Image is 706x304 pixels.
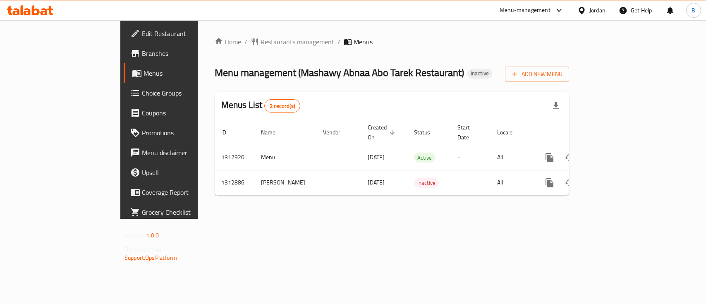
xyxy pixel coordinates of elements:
span: Edit Restaurant [142,29,232,38]
span: 1.0.0 [146,230,159,241]
button: Change Status [560,148,579,168]
span: Restaurants management [261,37,334,47]
div: Export file [546,96,566,116]
td: All [491,145,533,170]
td: All [491,170,533,195]
span: Locale [497,127,523,137]
span: 2 record(s) [265,102,300,110]
span: Promotions [142,128,232,138]
li: / [337,37,340,47]
span: Inactive [467,70,492,77]
span: Start Date [457,122,481,142]
button: Change Status [560,173,579,193]
div: Total records count [264,99,300,113]
span: ID [221,127,237,137]
span: Menus [144,68,232,78]
a: Branches [124,43,238,63]
td: - [451,170,491,195]
span: Branches [142,48,232,58]
h2: Menus List [221,99,300,113]
a: Support.OpsPlatform [124,252,177,263]
span: Name [261,127,286,137]
span: Menu management ( Mashawy Abnaa Abo Tarek Restaurant ) [215,63,464,82]
span: Coverage Report [142,187,232,197]
span: Upsell [142,168,232,177]
span: Coupons [142,108,232,118]
a: Promotions [124,123,238,143]
a: Choice Groups [124,83,238,103]
span: Vendor [323,127,351,137]
button: Add New Menu [505,67,569,82]
a: Menus [124,63,238,83]
a: Menu disclaimer [124,143,238,163]
span: Menu disclaimer [142,148,232,158]
div: Menu-management [500,5,550,15]
span: [DATE] [368,152,385,163]
th: Actions [533,120,626,145]
span: [DATE] [368,177,385,188]
button: more [540,173,560,193]
span: B [692,6,695,15]
a: Edit Restaurant [124,24,238,43]
a: Coverage Report [124,182,238,202]
td: Menu [254,145,316,170]
a: Upsell [124,163,238,182]
a: Restaurants management [251,37,334,47]
span: Created On [368,122,397,142]
nav: breadcrumb [215,37,569,47]
span: Choice Groups [142,88,232,98]
td: - [451,145,491,170]
li: / [244,37,247,47]
span: Grocery Checklist [142,207,232,217]
span: Inactive [414,178,439,188]
span: Add New Menu [512,69,562,79]
button: more [540,148,560,168]
span: Get support on: [124,244,163,255]
a: Grocery Checklist [124,202,238,222]
td: [PERSON_NAME] [254,170,316,195]
span: Status [414,127,441,137]
table: enhanced table [215,120,626,196]
span: Active [414,153,435,163]
span: Version: [124,230,145,241]
div: Jordan [589,6,605,15]
a: Coupons [124,103,238,123]
span: Menus [354,37,373,47]
div: Inactive [467,69,492,79]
